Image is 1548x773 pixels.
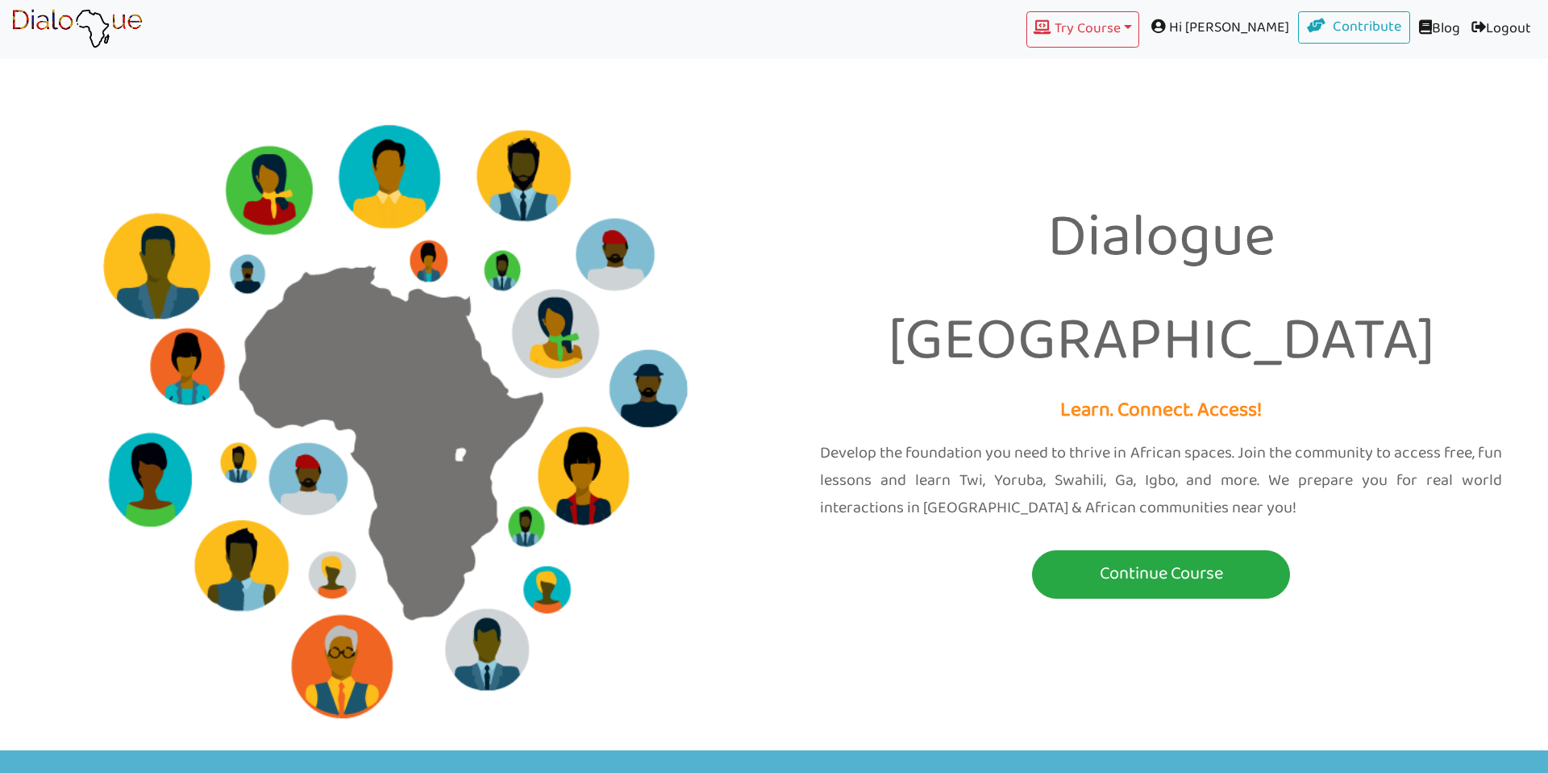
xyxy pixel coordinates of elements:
[11,9,143,49] img: learn African language platform app
[1026,11,1139,48] button: Try Course
[820,440,1502,522] p: Develop the foundation you need to thrive in African spaces. Join the community to access free, f...
[1298,11,1411,44] a: Contribute
[1410,11,1466,48] a: Blog
[1466,11,1537,48] a: Logout
[1139,11,1298,44] span: Hi [PERSON_NAME]
[786,188,1536,394] p: Dialogue [GEOGRAPHIC_DATA]
[1036,559,1286,589] p: Continue Course
[1032,550,1290,599] button: Continue Course
[786,394,1536,428] p: Learn. Connect. Access!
